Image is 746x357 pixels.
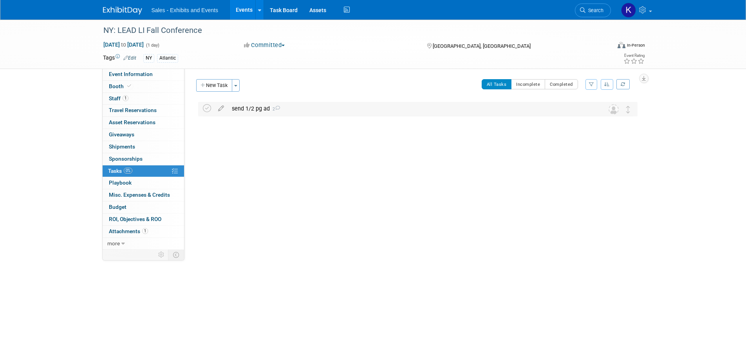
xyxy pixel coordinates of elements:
td: Tags [103,54,136,63]
span: Giveaways [109,131,134,138]
a: more [103,238,184,250]
span: [GEOGRAPHIC_DATA], [GEOGRAPHIC_DATA] [433,43,531,49]
div: NY: LEAD LI Fall Conference [101,24,599,38]
a: Budget [103,201,184,213]
button: Completed [545,79,578,89]
td: Personalize Event Tab Strip [155,250,168,260]
span: Misc. Expenses & Credits [109,192,170,198]
span: more [107,240,120,246]
button: All Tasks [482,79,512,89]
span: Sponsorships [109,156,143,162]
span: ROI, Objectives & ROO [109,216,161,222]
span: 2 [270,107,280,112]
a: Attachments1 [103,226,184,237]
span: Playbook [109,179,132,186]
a: Sponsorships [103,153,184,165]
a: Staff1 [103,93,184,105]
span: Attachments [109,228,148,234]
span: Travel Reservations [109,107,157,113]
img: Unassigned [609,104,619,114]
a: Booth [103,81,184,92]
a: Playbook [103,177,184,189]
img: Kara Haven [621,3,636,18]
a: Asset Reservations [103,117,184,129]
span: Sales - Exhibits and Events [152,7,218,13]
a: Misc. Expenses & Credits [103,189,184,201]
span: 1 [123,95,128,101]
span: Event Information [109,71,153,77]
a: Shipments [103,141,184,153]
button: Committed [241,41,288,49]
span: Asset Reservations [109,119,155,125]
a: Search [575,4,611,17]
button: Incomplete [511,79,545,89]
span: Booth [109,83,133,89]
span: Staff [109,95,128,101]
a: edit [214,105,228,112]
div: Event Rating [623,54,645,58]
div: NY [143,54,154,62]
a: Tasks0% [103,165,184,177]
a: ROI, Objectives & ROO [103,214,184,225]
span: 0% [124,168,132,174]
div: send 1/2 pg ad [228,102,593,115]
span: to [120,42,127,48]
i: Booth reservation complete [127,84,131,88]
img: ExhibitDay [103,7,142,14]
a: Edit [123,55,136,61]
button: New Task [196,79,232,92]
a: Event Information [103,69,184,80]
span: Search [585,7,603,13]
div: In-Person [627,42,645,48]
span: Budget [109,204,126,210]
a: Giveaways [103,129,184,141]
span: Shipments [109,143,135,150]
span: (1 day) [145,43,159,48]
a: Refresh [616,79,630,89]
img: Format-Inperson.png [618,42,625,48]
div: Event Format [565,41,645,53]
span: Tasks [108,168,132,174]
span: 1 [142,228,148,234]
td: Toggle Event Tabs [168,250,184,260]
a: Travel Reservations [103,105,184,116]
i: Move task [626,106,630,113]
span: [DATE] [DATE] [103,41,144,48]
div: Atlantic [157,54,178,62]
